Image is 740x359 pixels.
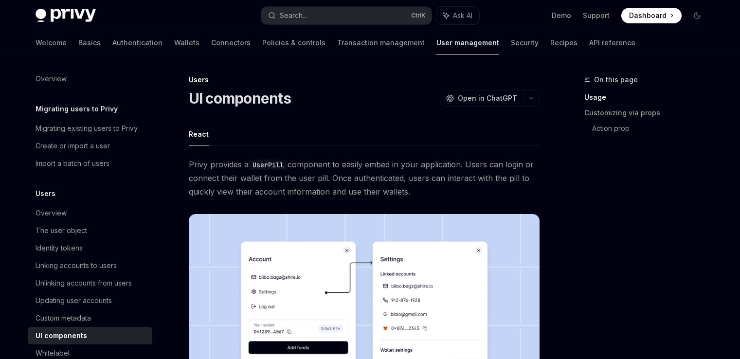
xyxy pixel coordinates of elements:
[589,31,635,54] a: API reference
[36,330,87,341] div: UI components
[36,207,67,219] div: Overview
[189,158,540,198] span: Privy provides a component to easily embed in your application. Users can login or connect their ...
[249,160,288,170] code: UserPill
[28,257,152,274] a: Linking accounts to users
[584,90,713,105] a: Usage
[594,74,638,86] span: On this page
[189,123,209,145] button: React
[78,31,101,54] a: Basics
[36,9,96,22] img: dark logo
[453,11,472,20] span: Ask AI
[28,120,152,137] a: Migrating existing users to Privy
[28,204,152,222] a: Overview
[28,137,152,155] a: Create or import a user
[629,11,667,20] span: Dashboard
[458,93,517,103] span: Open in ChatGPT
[28,309,152,327] a: Custom metadata
[436,7,479,24] button: Ask AI
[411,12,426,19] span: Ctrl K
[621,8,682,23] a: Dashboard
[337,31,425,54] a: Transaction management
[550,31,578,54] a: Recipes
[36,188,55,199] h5: Users
[36,103,118,115] h5: Migrating users to Privy
[28,327,152,344] a: UI components
[262,31,325,54] a: Policies & controls
[36,140,110,152] div: Create or import a user
[174,31,199,54] a: Wallets
[511,31,539,54] a: Security
[36,225,87,236] div: The user object
[189,90,291,107] h1: UI components
[584,105,713,121] a: Customizing via props
[36,158,109,169] div: Import a batch of users
[36,73,67,85] div: Overview
[28,239,152,257] a: Identity tokens
[36,260,117,271] div: Linking accounts to users
[36,242,83,254] div: Identity tokens
[280,10,307,21] div: Search...
[28,155,152,172] a: Import a batch of users
[28,222,152,239] a: The user object
[36,312,91,324] div: Custom metadata
[36,347,70,359] div: Whitelabel
[583,11,610,20] a: Support
[112,31,162,54] a: Authentication
[28,292,152,309] a: Updating user accounts
[189,75,540,85] div: Users
[36,277,132,289] div: Unlinking accounts from users
[36,31,67,54] a: Welcome
[689,8,705,23] button: Toggle dark mode
[440,90,523,107] button: Open in ChatGPT
[592,121,713,136] a: Action prop
[28,70,152,88] a: Overview
[552,11,571,20] a: Demo
[36,295,112,306] div: Updating user accounts
[261,7,432,24] button: Search...CtrlK
[436,31,499,54] a: User management
[36,123,138,134] div: Migrating existing users to Privy
[211,31,251,54] a: Connectors
[28,274,152,292] a: Unlinking accounts from users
